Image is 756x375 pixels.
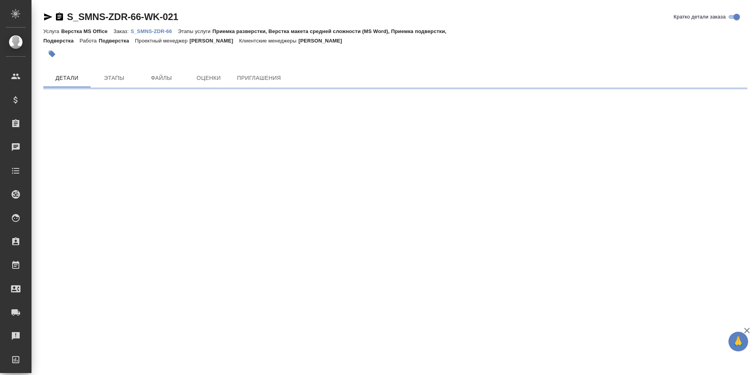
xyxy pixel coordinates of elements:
span: Приглашения [237,73,281,83]
a: S_SMNS-ZDR-66 [131,28,178,34]
a: S_SMNS-ZDR-66-WK-021 [67,11,178,22]
p: Подверстка [99,38,135,44]
button: Скопировать ссылку для ЯМессенджера [43,12,53,22]
p: Работа [80,38,99,44]
p: Заказ: [113,28,130,34]
p: Клиентские менеджеры [239,38,298,44]
p: Верстка MS Office [61,28,113,34]
p: Этапы услуги [178,28,213,34]
p: [PERSON_NAME] [298,38,348,44]
button: 🙏 [728,332,748,351]
p: Приемка разверстки, Верстка макета средней сложности (MS Word), Приемка подверстки, Подверстка [43,28,447,44]
span: 🙏 [732,333,745,350]
button: Скопировать ссылку [55,12,64,22]
p: Проектный менеджер [135,38,189,44]
button: Добавить тэг [43,45,61,63]
p: [PERSON_NAME] [189,38,239,44]
span: Этапы [95,73,133,83]
p: Услуга [43,28,61,34]
span: Детали [48,73,86,83]
span: Файлы [143,73,180,83]
span: Оценки [190,73,228,83]
span: Кратко детали заказа [674,13,726,21]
